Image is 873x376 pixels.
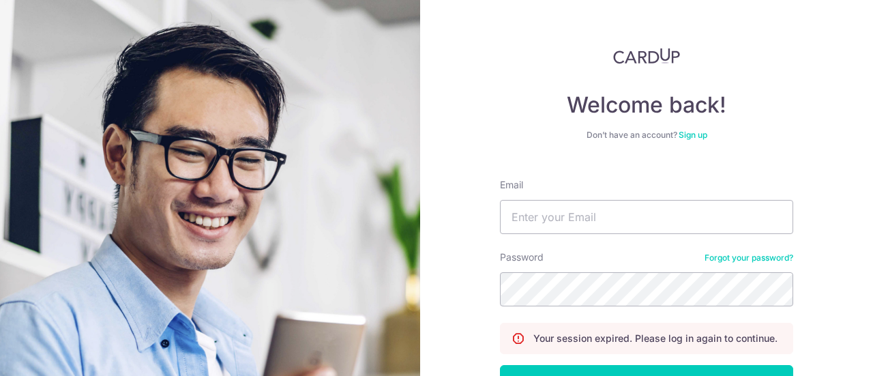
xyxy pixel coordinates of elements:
[500,91,793,119] h4: Welcome back!
[705,252,793,263] a: Forgot your password?
[679,130,707,140] a: Sign up
[500,178,523,192] label: Email
[500,130,793,141] div: Don’t have an account?
[613,48,680,64] img: CardUp Logo
[500,200,793,234] input: Enter your Email
[500,250,544,264] label: Password
[533,332,778,345] p: Your session expired. Please log in again to continue.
